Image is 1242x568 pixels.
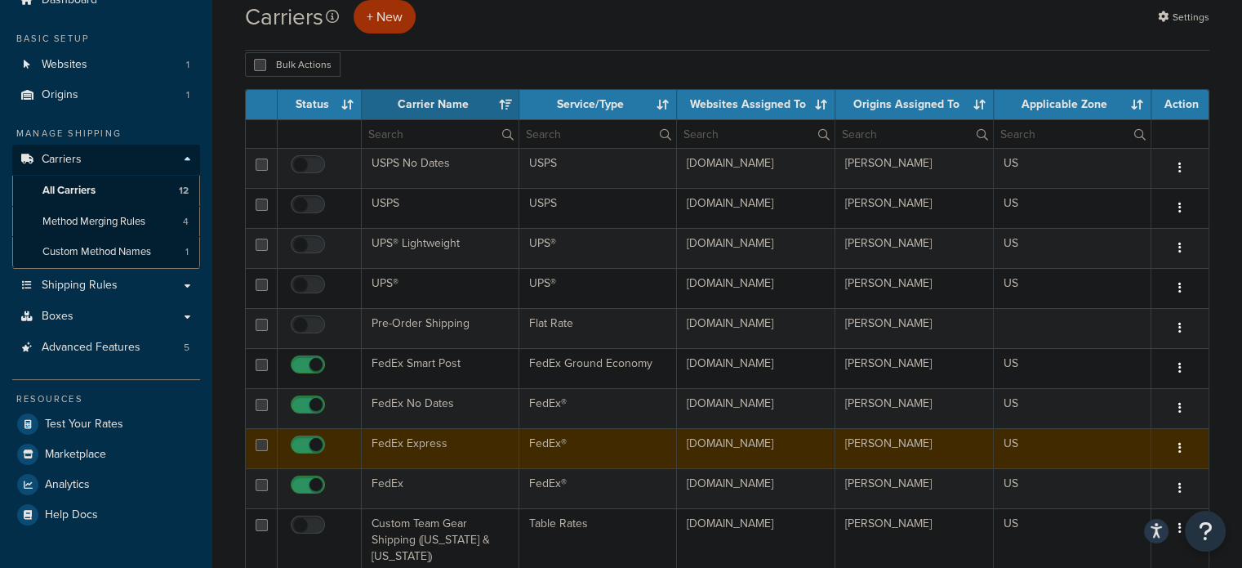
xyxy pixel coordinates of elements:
[362,468,519,508] td: FedEx
[12,392,200,406] div: Resources
[12,176,200,206] a: All Carriers 12
[42,279,118,293] span: Shipping Rules
[185,245,189,259] span: 1
[186,58,189,72] span: 1
[677,188,835,228] td: [DOMAIN_NAME]
[835,228,994,268] td: [PERSON_NAME]
[835,388,994,428] td: [PERSON_NAME]
[835,148,994,188] td: [PERSON_NAME]
[278,90,362,119] th: Status: activate to sort column ascending
[362,188,519,228] td: USPS
[994,268,1151,308] td: US
[677,268,835,308] td: [DOMAIN_NAME]
[362,348,519,388] td: FedEx Smart Post
[45,418,123,432] span: Test Your Rates
[835,188,994,228] td: [PERSON_NAME]
[519,468,677,508] td: FedEx®
[12,333,200,363] li: Advanced Features
[835,268,994,308] td: [PERSON_NAME]
[677,120,835,148] input: Search
[835,120,993,148] input: Search
[362,308,519,348] td: Pre-Order Shipping
[245,52,341,77] button: Bulk Actions
[42,58,87,72] span: Websites
[362,388,519,428] td: FedEx No Dates
[362,90,519,119] th: Carrier Name: activate to sort column ascending
[42,310,73,324] span: Boxes
[994,468,1151,508] td: US
[362,148,519,188] td: USPS No Dates
[184,341,189,355] span: 5
[519,308,677,348] td: Flat Rate
[362,268,519,308] td: UPS®
[835,90,994,119] th: Origins Assigned To: activate to sort column ascending
[362,228,519,268] td: UPS® Lightweight
[677,348,835,388] td: [DOMAIN_NAME]
[12,470,200,499] a: Analytics
[183,215,189,229] span: 4
[677,388,835,428] td: [DOMAIN_NAME]
[42,215,145,229] span: Method Merging Rules
[519,348,677,388] td: FedEx Ground Economy
[42,341,140,355] span: Advanced Features
[994,428,1151,468] td: US
[12,50,200,80] a: Websites 1
[12,237,200,267] li: Custom Method Names
[362,428,519,468] td: FedEx Express
[12,271,200,301] a: Shipping Rules
[519,428,677,468] td: FedEx®
[994,348,1151,388] td: US
[994,120,1151,148] input: Search
[12,80,200,110] a: Origins 1
[42,88,78,102] span: Origins
[994,388,1151,428] td: US
[186,88,189,102] span: 1
[835,428,994,468] td: [PERSON_NAME]
[42,153,82,167] span: Carriers
[835,468,994,508] td: [PERSON_NAME]
[1158,6,1209,29] a: Settings
[12,333,200,363] a: Advanced Features 5
[12,145,200,175] a: Carriers
[12,32,200,46] div: Basic Setup
[12,237,200,267] a: Custom Method Names 1
[519,268,677,308] td: UPS®
[519,228,677,268] td: UPS®
[519,388,677,428] td: FedEx®
[835,348,994,388] td: [PERSON_NAME]
[45,478,90,492] span: Analytics
[1151,90,1209,119] th: Action
[12,145,200,269] li: Carriers
[835,308,994,348] td: [PERSON_NAME]
[994,90,1151,119] th: Applicable Zone: activate to sort column ascending
[12,302,200,332] a: Boxes
[245,1,323,33] h1: Carriers
[1185,511,1226,552] button: Open Resource Center
[677,308,835,348] td: [DOMAIN_NAME]
[179,184,189,198] span: 12
[519,120,676,148] input: Search
[12,127,200,141] div: Manage Shipping
[519,90,677,119] th: Service/Type: activate to sort column ascending
[42,184,96,198] span: All Carriers
[12,50,200,80] li: Websites
[12,207,200,237] a: Method Merging Rules 4
[519,148,677,188] td: USPS
[12,80,200,110] li: Origins
[362,120,519,148] input: Search
[677,228,835,268] td: [DOMAIN_NAME]
[677,148,835,188] td: [DOMAIN_NAME]
[677,90,835,119] th: Websites Assigned To: activate to sort column ascending
[677,428,835,468] td: [DOMAIN_NAME]
[45,448,106,462] span: Marketplace
[12,409,200,439] a: Test Your Rates
[12,176,200,206] li: All Carriers
[994,188,1151,228] td: US
[12,440,200,469] a: Marketplace
[519,188,677,228] td: USPS
[12,500,200,530] a: Help Docs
